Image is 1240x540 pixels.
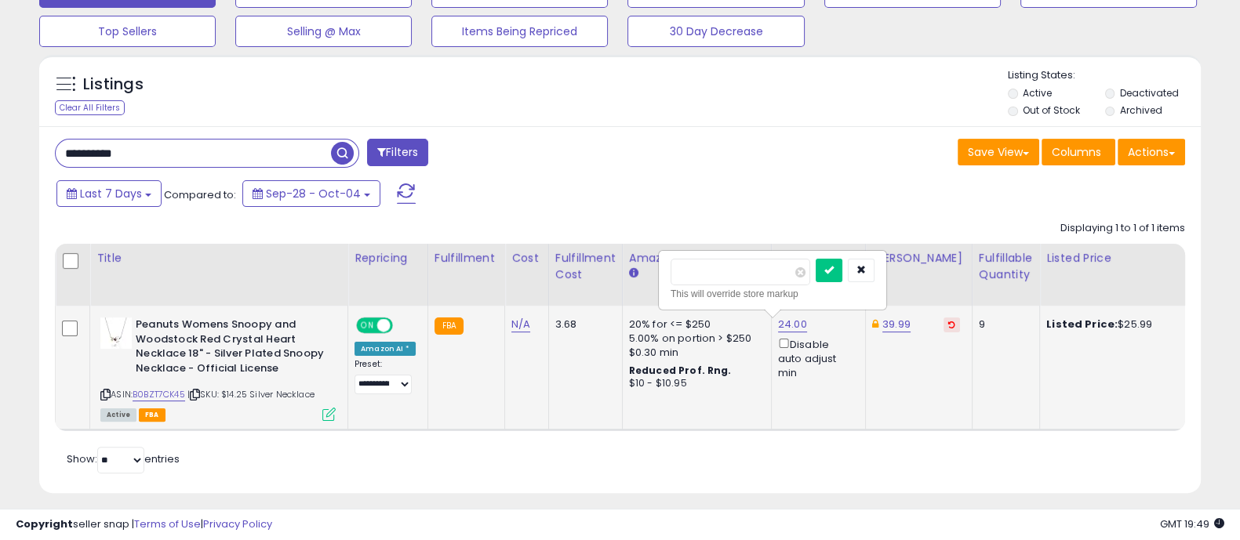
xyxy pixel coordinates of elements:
[100,317,336,419] div: ASIN:
[80,186,142,201] span: Last 7 Days
[629,250,765,266] div: Amazon Fees
[778,335,853,380] div: Disable auto adjust min
[67,451,180,466] span: Show: entries
[355,250,421,266] div: Repricing
[979,250,1033,283] div: Fulfillable Quantity
[1118,139,1185,165] button: Actions
[882,317,911,332] a: 39.99
[1052,144,1101,160] span: Columns
[56,180,162,207] button: Last 7 Days
[1008,68,1201,83] p: Listing States:
[1023,86,1052,100] label: Active
[511,317,530,332] a: N/A
[203,516,272,531] a: Privacy Policy
[555,250,616,283] div: Fulfillment Cost
[235,16,412,47] button: Selling @ Max
[1060,221,1185,236] div: Displaying 1 to 1 of 1 items
[1046,250,1182,266] div: Listed Price
[55,100,125,115] div: Clear All Filters
[136,317,326,379] b: Peanuts Womens Snoopy and Woodstock Red Crystal Heart Necklace 18" - Silver Plated Snoopy Necklac...
[16,517,272,532] div: seller snap | |
[629,346,759,360] div: $0.30 min
[511,250,542,266] div: Cost
[164,187,236,202] span: Compared to:
[266,186,361,201] span: Sep-28 - Oct-04
[1046,317,1118,332] b: Listed Price:
[671,286,875,302] div: This will override store markup
[133,388,185,401] a: B0BZT7CK45
[1042,139,1115,165] button: Columns
[1023,103,1080,117] label: Out of Stock
[187,388,315,400] span: | SKU: $14.25 Silver Necklace
[629,266,638,281] small: Amazon Fees.
[139,408,165,422] span: FBA
[242,180,380,207] button: Sep-28 - Oct-04
[358,319,377,332] span: ON
[979,317,1027,332] div: 9
[778,317,807,332] a: 24.00
[16,516,73,531] strong: Copyright
[627,16,804,47] button: 30 Day Decrease
[100,317,132,349] img: 31nvey2p7+L._SL40_.jpg
[96,250,341,266] div: Title
[431,16,608,47] button: Items Being Repriced
[355,342,416,356] div: Amazon AI *
[555,317,610,332] div: 3.68
[39,16,216,47] button: Top Sellers
[629,364,732,377] b: Reduced Prof. Rng.
[134,516,201,531] a: Terms of Use
[435,317,464,335] small: FBA
[958,139,1039,165] button: Save View
[391,319,416,332] span: OFF
[83,74,144,96] h5: Listings
[629,377,759,390] div: $10 - $10.95
[435,250,498,266] div: Fulfillment
[1119,103,1162,117] label: Archived
[1119,86,1178,100] label: Deactivated
[100,408,136,422] span: All listings currently available for purchase on Amazon
[1160,516,1224,531] span: 2025-10-12 19:49 GMT
[629,332,759,346] div: 5.00% on portion > $250
[872,250,965,266] div: [PERSON_NAME]
[629,317,759,332] div: 20% for <= $250
[355,359,416,393] div: Preset:
[1046,317,1176,332] div: $25.99
[367,139,428,166] button: Filters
